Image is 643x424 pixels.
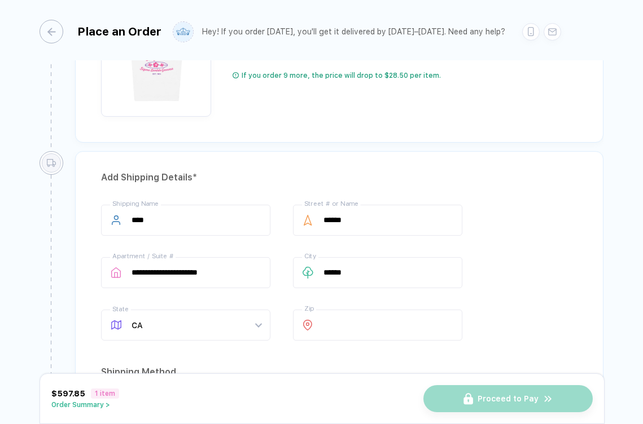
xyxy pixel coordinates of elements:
[173,22,193,42] img: user profile
[101,169,578,187] div: Add Shipping Details
[51,401,119,409] button: Order Summary >
[91,388,119,399] span: 1 item
[242,71,441,80] div: If you order 9 more, the price will drop to $28.50 per item.
[51,389,85,398] span: $597.85
[77,25,161,38] div: Place an Order
[202,27,505,37] div: Hey! If you order [DATE], you'll get it delivered by [DATE]–[DATE]. Need any help?
[101,363,578,381] div: Shipping Method
[132,310,261,340] span: CA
